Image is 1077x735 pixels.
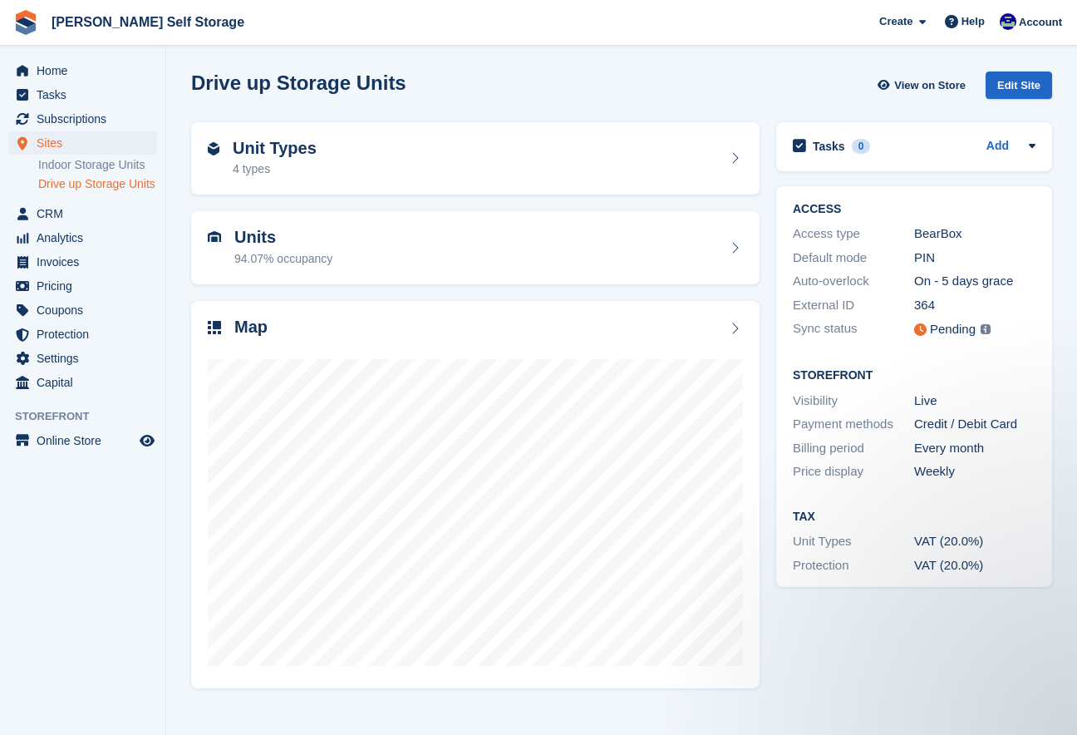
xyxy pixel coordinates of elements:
div: On - 5 days grace [914,272,1035,291]
div: Auto-overlock [793,272,914,291]
span: Storefront [15,408,165,425]
div: Pending [930,320,976,339]
a: menu [8,226,157,249]
a: menu [8,250,157,274]
div: 0 [852,139,871,154]
img: map-icn-33ee37083ee616e46c38cad1a60f524a97daa1e2b2c8c0bc3eb3415660979fc1.svg [208,321,221,334]
a: menu [8,347,157,370]
span: Tasks [37,83,136,106]
img: unit-type-icn-2b2737a686de81e16bb02015468b77c625bbabd49415b5ef34ead5e3b44a266d.svg [208,142,219,155]
div: Edit Site [986,72,1052,99]
img: icon-info-grey-7440780725fd019a000dd9b08b2336e03edf1995a4989e88bcd33f0948082b44.svg [981,324,991,334]
div: Access type [793,224,914,244]
span: Online Store [37,429,136,452]
div: Weekly [914,462,1035,481]
h2: Storefront [793,369,1035,382]
span: View on Store [894,77,966,94]
a: menu [8,298,157,322]
div: Every month [914,439,1035,458]
div: Sync status [793,319,914,340]
h2: Tasks [813,139,845,154]
img: Justin Farthing [1000,13,1016,30]
a: menu [8,429,157,452]
span: Subscriptions [37,107,136,131]
div: 94.07% occupancy [234,250,332,268]
a: Drive up Storage Units [38,176,157,192]
div: BearBox [914,224,1035,244]
div: VAT (20.0%) [914,532,1035,551]
span: Sites [37,131,136,155]
a: menu [8,83,157,106]
a: Unit Types 4 types [191,122,760,195]
div: External ID [793,296,914,315]
div: Payment methods [793,415,914,434]
a: menu [8,131,157,155]
h2: Map [234,318,268,337]
a: Units 94.07% occupancy [191,211,760,284]
span: Protection [37,323,136,346]
a: Add [986,137,1009,156]
h2: Unit Types [233,139,317,158]
span: Invoices [37,250,136,274]
div: Live [914,392,1035,411]
h2: Tax [793,511,1035,524]
span: Home [37,59,136,82]
h2: Drive up Storage Units [191,72,406,94]
div: Price display [793,462,914,481]
div: 364 [914,296,1035,315]
span: Create [879,13,912,30]
a: [PERSON_NAME] Self Storage [45,8,251,36]
div: Protection [793,556,914,575]
a: Map [191,301,760,689]
div: Visibility [793,392,914,411]
div: Billing period [793,439,914,458]
a: menu [8,59,157,82]
a: menu [8,323,157,346]
span: Coupons [37,298,136,322]
a: Preview store [137,431,157,451]
span: Capital [37,371,136,394]
a: menu [8,107,157,131]
img: unit-icn-7be61d7bf1b0ce9d3e12c5938cc71ed9869f7b940bace4675aadf7bd6d80202e.svg [208,231,221,243]
span: CRM [37,202,136,225]
h2: Units [234,228,332,247]
a: menu [8,371,157,394]
span: Pricing [37,274,136,298]
div: Unit Types [793,532,914,551]
div: VAT (20.0%) [914,556,1035,575]
span: Analytics [37,226,136,249]
a: Edit Site [986,72,1052,106]
span: Help [961,13,985,30]
span: Account [1019,14,1062,31]
div: 4 types [233,160,317,178]
div: Credit / Debit Card [914,415,1035,434]
a: menu [8,202,157,225]
a: Indoor Storage Units [38,157,157,173]
a: menu [8,274,157,298]
div: PIN [914,249,1035,268]
a: View on Store [875,72,972,99]
div: Default mode [793,249,914,268]
span: Settings [37,347,136,370]
h2: ACCESS [793,203,1035,216]
img: stora-icon-8386f47178a22dfd0bd8f6a31ec36ba5ce8667c1dd55bd0f319d3a0aa187defe.svg [13,10,38,35]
